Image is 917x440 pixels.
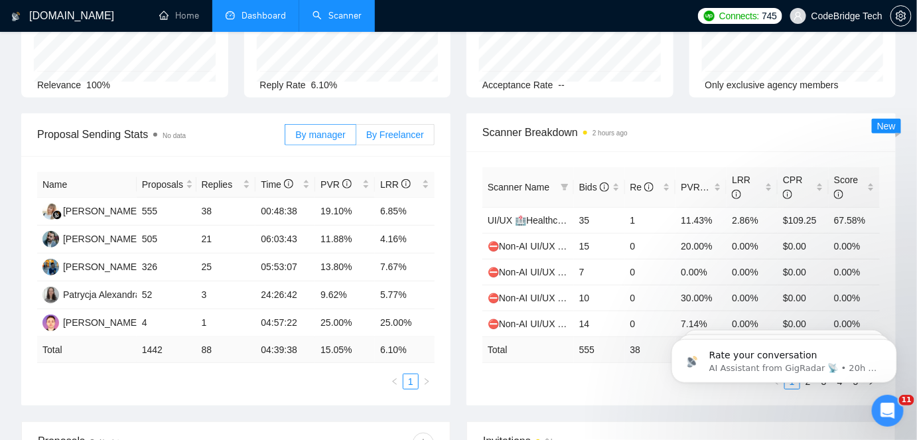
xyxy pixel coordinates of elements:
a: KK[PERSON_NAME] [42,233,139,244]
span: filter [558,177,571,197]
img: logo [11,6,21,27]
a: SA[PERSON_NAME] [42,261,139,271]
a: YK[PERSON_NAME] [42,317,139,327]
span: info-circle [644,183,654,192]
td: 15 [574,233,625,259]
span: Reply Rate [260,80,306,90]
td: 38 [625,336,676,362]
li: Next Page [419,374,435,390]
td: 0.00% [727,233,778,259]
span: Connects: [719,9,759,23]
span: Proposals [142,177,183,192]
span: 20 articles [13,133,62,147]
td: 04:57:22 [255,309,315,337]
td: $0.00 [778,259,829,285]
span: info-circle [732,190,741,199]
span: user [794,11,803,21]
td: 10 [574,285,625,311]
td: 7.67% [375,254,435,281]
a: ⛔Non-AI UI/UX Small niches 3 - NGO/Non-profit/sustainability [488,267,746,277]
td: 0.00% [675,259,727,285]
a: 1 [403,374,418,389]
td: 555 [574,336,625,362]
span: PVR [320,179,352,190]
td: 0.00% [829,259,880,285]
td: 0.00% [727,259,778,285]
td: $109.25 [778,207,829,233]
button: left [387,374,403,390]
td: 52 [137,281,196,309]
span: Help [220,351,244,360]
td: 555 [137,198,196,226]
td: 0.00% [727,285,778,311]
button: Tickets [133,318,199,371]
td: 5.77% [375,281,435,309]
span: No data [163,132,186,139]
span: Acceptance Rate [482,80,553,90]
span: Relevance [37,80,81,90]
span: filter [561,183,569,191]
td: 00:48:38 [255,198,315,226]
a: UI/UX 🏥Healthcare/Wellness/Sports/Fitness [488,215,673,226]
span: left [391,378,399,386]
th: Name [37,172,137,198]
td: 21 [196,226,256,254]
span: info-circle [342,179,352,188]
span: Messages [77,351,123,360]
span: 15 articles [13,289,62,303]
span: info-circle [834,190,843,199]
span: By Freelancer [366,129,424,140]
span: Proposal Sending Stats [37,126,285,143]
td: 30.00% [675,285,727,311]
td: 15.05 % [315,337,375,363]
td: Total [37,337,137,363]
a: ⛔Non-AI UI/UX Small niches 1 - Productivity/Booking,automotive, travel, social apps, dating apps [488,319,891,329]
td: 1442 [137,337,196,363]
td: 6.10 % [375,337,435,363]
td: 24:26:42 [255,281,315,309]
img: KK [42,231,59,248]
span: Bids [579,182,609,192]
span: 745 [762,9,776,23]
td: 35 [574,207,625,233]
td: 4 [137,309,196,337]
div: [PERSON_NAME] [63,259,139,274]
span: Dashboard [242,10,286,21]
td: 1 [625,207,676,233]
td: 05:53:07 [255,254,315,281]
div: Search for helpSearch for help [9,35,257,60]
span: 11 [899,395,914,405]
span: info-circle [600,183,609,192]
img: YK [42,315,59,331]
time: 2 hours ago [593,129,628,137]
span: CPR [783,175,803,200]
img: SA [42,259,59,275]
div: [PERSON_NAME] [63,232,139,246]
td: 06:03:43 [255,226,315,254]
span: dashboard [226,11,235,20]
td: 326 [137,254,196,281]
h2: 9 collections [13,79,252,95]
span: Score [834,175,859,200]
img: PA [42,287,59,303]
p: Dashboard [13,220,236,234]
td: 14 [574,311,625,336]
td: 7 [574,259,625,285]
td: 1 [196,309,256,337]
span: info-circle [401,179,411,188]
img: upwork-logo.png [704,11,715,21]
td: 505 [137,226,196,254]
a: AK[PERSON_NAME] [42,205,139,216]
td: 2.86% [727,207,778,233]
td: 0 [625,259,676,285]
li: Previous Page [387,374,403,390]
td: 04:39:38 [255,337,315,363]
td: 19.10% [315,198,375,226]
span: LRR [732,175,750,200]
a: PAPatrycja Alexandra [42,289,141,299]
span: Time [261,179,293,190]
a: homeHome [159,10,199,21]
span: 100% [86,80,110,90]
